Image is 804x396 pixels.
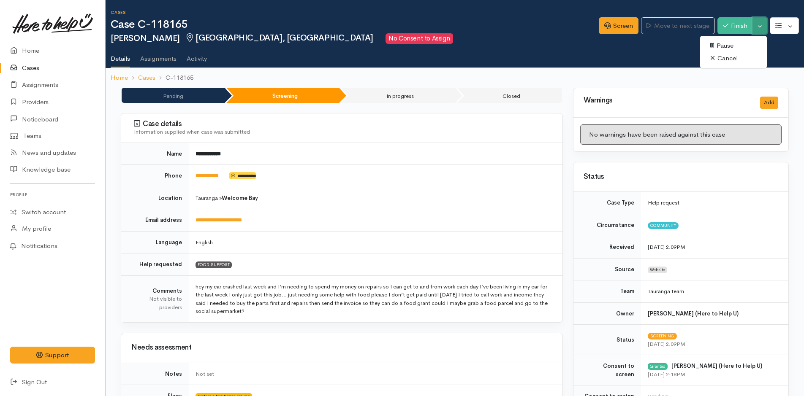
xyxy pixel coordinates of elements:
[648,370,778,379] div: [DATE] 2:18PM
[189,231,562,253] td: English
[122,88,225,103] li: Pending
[111,19,599,31] h1: Case C-118165
[573,355,641,385] td: Consent to screen
[580,124,782,145] div: No warnings have been raised against this case
[573,280,641,303] td: Team
[648,333,677,339] span: Screening
[189,275,562,322] td: hey my car crashed last week and I’m needing to spend my money on repairs so I can get to and fro...
[573,192,641,214] td: Case Type
[131,295,182,311] div: Not visible to providers
[641,192,788,214] td: Help request
[185,32,373,43] span: [GEOGRAPHIC_DATA], [GEOGRAPHIC_DATA]
[131,344,552,352] h3: Needs assessment
[121,187,189,209] td: Location
[187,44,207,67] a: Activity
[121,253,189,276] td: Help requested
[671,362,762,369] b: [PERSON_NAME] (Here to Help U)
[573,258,641,280] td: Source
[599,17,638,35] a: Screen
[134,128,552,136] div: Information supplied when case was submitted
[134,120,552,128] h3: Case details
[760,97,778,109] button: Add
[121,363,189,385] td: Notes
[341,88,455,103] li: In progress
[648,363,668,370] div: Granted
[111,73,128,83] a: Home
[196,261,232,268] span: FOOD SUPPORT
[641,17,714,35] a: Move to next stage
[121,143,189,165] td: Name
[573,214,641,236] td: Circumstance
[648,267,667,273] span: Website
[196,194,258,202] span: Tauranga »
[10,347,95,364] button: Support
[222,194,258,202] b: Welcome Bay
[155,73,193,83] li: C-118165
[121,209,189,232] td: Email address
[573,302,641,325] td: Owner
[648,288,684,295] span: Tauranga team
[648,222,679,229] span: Community
[573,236,641,259] td: Received
[111,10,599,15] h6: Cases
[700,39,767,52] a: Pause
[573,325,641,355] td: Status
[106,68,804,88] nav: breadcrumb
[138,73,155,83] a: Cases
[196,370,552,378] div: Not set
[717,17,753,35] button: Finish
[121,165,189,187] td: Phone
[648,243,685,251] time: [DATE] 2:09PM
[121,275,189,322] td: Comments
[457,88,562,103] li: Closed
[140,44,177,67] a: Assignments
[648,340,778,348] div: [DATE] 2:09PM
[121,231,189,253] td: Language
[700,52,767,65] a: Cancel
[111,33,599,44] h2: [PERSON_NAME]
[584,173,778,181] h3: Status
[648,310,739,317] b: [PERSON_NAME] (Here to Help U)
[386,33,453,44] span: No Consent to Assign
[584,97,750,105] h3: Warnings
[10,189,95,200] h6: Profile
[226,88,339,103] li: Screening
[111,44,130,68] a: Details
